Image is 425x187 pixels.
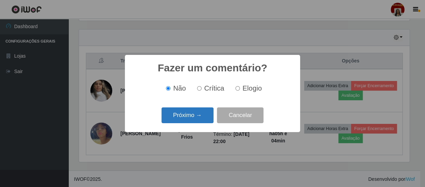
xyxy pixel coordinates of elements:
[197,86,202,91] input: Crítica
[173,84,186,92] span: Não
[235,86,240,91] input: Elogio
[243,84,262,92] span: Elogio
[158,62,267,74] h2: Fazer um comentário?
[204,84,224,92] span: Crítica
[217,107,263,124] button: Cancelar
[166,86,170,91] input: Não
[162,107,214,124] button: Próximo →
